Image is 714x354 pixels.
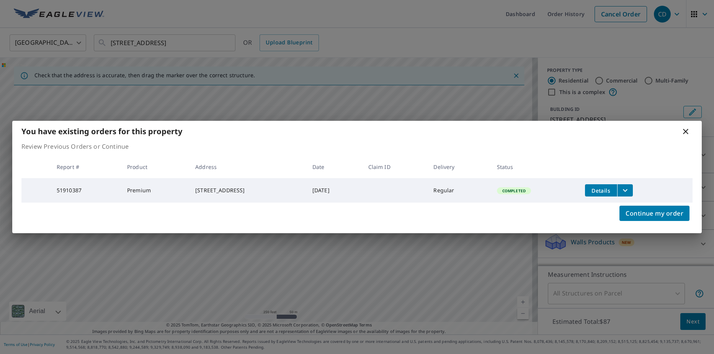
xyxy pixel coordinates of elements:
[121,178,189,203] td: Premium
[617,184,633,196] button: filesDropdownBtn-51910387
[498,188,530,193] span: Completed
[427,178,490,203] td: Regular
[491,156,579,178] th: Status
[189,156,306,178] th: Address
[619,206,689,221] button: Continue my order
[306,156,362,178] th: Date
[21,142,693,151] p: Review Previous Orders or Continue
[590,187,613,194] span: Details
[306,178,362,203] td: [DATE]
[21,126,182,136] b: You have existing orders for this property
[362,156,428,178] th: Claim ID
[51,178,121,203] td: 51910387
[195,187,300,194] div: [STREET_ADDRESS]
[427,156,490,178] th: Delivery
[121,156,189,178] th: Product
[626,208,683,219] span: Continue my order
[585,184,617,196] button: detailsBtn-51910387
[51,156,121,178] th: Report #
